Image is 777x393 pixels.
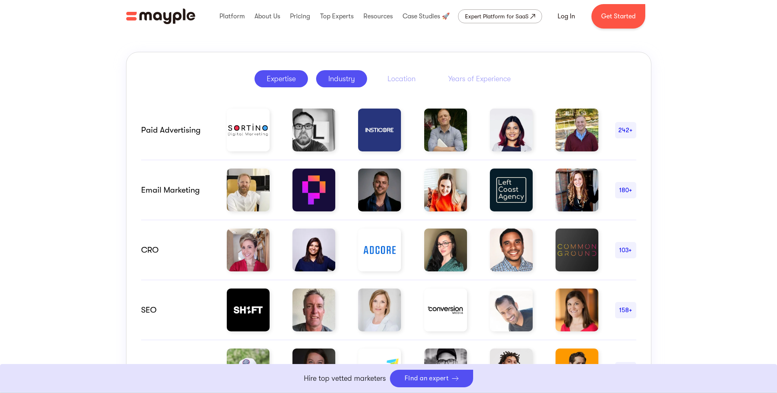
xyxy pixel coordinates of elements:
div: email marketing [141,185,210,195]
div: SEO [141,305,210,315]
img: Mayple logo [126,9,195,24]
div: Paid advertising [141,125,210,135]
a: Log In [548,7,585,26]
div: 103+ [615,245,636,255]
div: CRO [141,245,210,255]
div: Expertise [267,74,296,84]
div: 242+ [615,125,636,135]
div: Pricing [288,3,312,29]
div: Resources [361,3,395,29]
div: 180+ [615,185,636,195]
div: Industry [328,74,355,84]
div: Top Experts [318,3,356,29]
div: Years of Experience [448,74,511,84]
div: Platform [217,3,247,29]
a: Get Started [591,4,645,29]
div: About Us [252,3,282,29]
div: Expert Platform for SaaS [465,11,529,21]
a: Expert Platform for SaaS [458,9,542,23]
a: home [126,9,195,24]
div: Location [387,74,416,84]
div: 158+ [615,305,636,315]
